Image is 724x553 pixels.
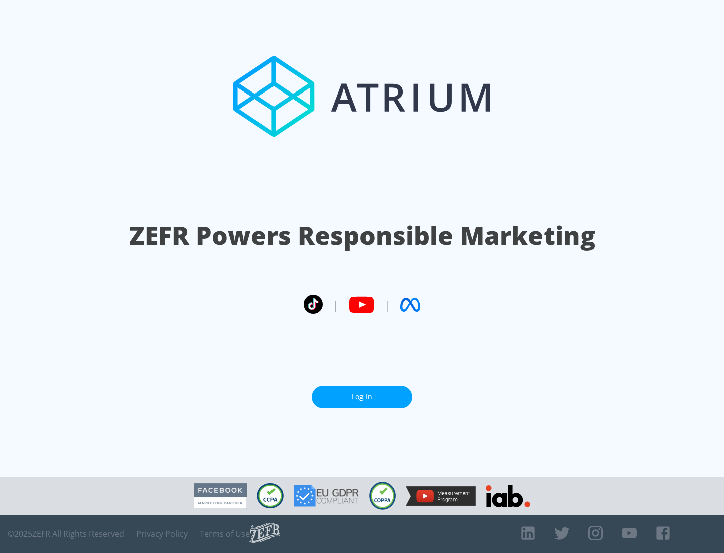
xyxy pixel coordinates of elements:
a: Terms of Use [200,529,250,539]
img: IAB [486,485,530,507]
img: Facebook Marketing Partner [194,483,247,509]
h1: ZEFR Powers Responsible Marketing [129,218,595,253]
span: | [384,297,390,312]
img: GDPR Compliant [294,485,359,507]
span: | [333,297,339,312]
a: Privacy Policy [136,529,188,539]
a: Log In [312,386,412,408]
img: CCPA Compliant [257,483,284,508]
img: COPPA Compliant [369,482,396,510]
img: YouTube Measurement Program [406,486,476,506]
span: © 2025 ZEFR All Rights Reserved [8,529,124,539]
